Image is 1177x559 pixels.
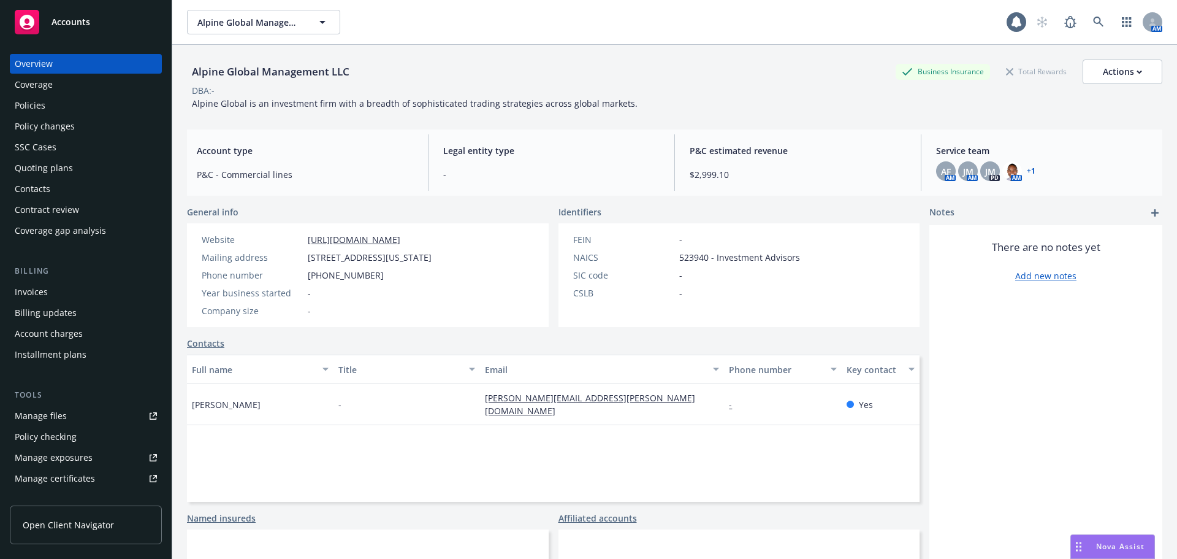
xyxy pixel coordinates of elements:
a: Contract review [10,200,162,220]
button: Key contact [842,355,920,384]
span: Legal entity type [443,144,660,157]
div: Manage files [15,406,67,426]
button: Alpine Global Management LLC [187,10,340,34]
div: Account charges [15,324,83,344]
div: Policy changes [15,117,75,136]
a: +1 [1027,168,1035,175]
a: Search [1086,10,1111,34]
a: Policy changes [10,117,162,136]
span: JM [985,165,996,178]
div: Installment plans [15,345,86,364]
a: Named insureds [187,512,256,525]
span: - [443,168,660,181]
div: Total Rewards [1000,64,1073,79]
span: Alpine Global is an investment firm with a breadth of sophisticated trading strategies across glo... [192,98,638,109]
a: Invoices [10,282,162,302]
button: Full name [187,355,333,384]
span: Yes [859,398,873,411]
span: - [679,233,682,246]
span: Manage exposures [10,448,162,468]
span: 523940 - Investment Advisors [679,251,800,264]
a: Account charges [10,324,162,344]
span: JM [963,165,973,178]
a: Manage certificates [10,469,162,488]
span: $2,999.10 [690,168,906,181]
span: - [308,287,311,299]
div: Phone number [729,363,823,376]
div: Invoices [15,282,48,302]
a: Coverage [10,75,162,94]
a: add [1148,206,1162,220]
div: Actions [1103,60,1142,83]
a: Manage files [10,406,162,426]
span: - [679,269,682,282]
a: Contacts [10,179,162,199]
a: Contacts [187,337,224,350]
div: Overview [15,54,53,74]
a: Manage claims [10,490,162,509]
div: Mailing address [202,251,303,264]
div: Contract review [15,200,79,220]
span: Accounts [51,17,90,27]
div: Quoting plans [15,158,73,178]
div: DBA: - [192,84,215,97]
span: Identifiers [558,206,601,218]
span: Nova Assist [1096,541,1145,552]
a: Quoting plans [10,158,162,178]
div: CSLB [573,287,674,299]
div: Company size [202,304,303,317]
button: Email [480,355,724,384]
div: Drag to move [1071,535,1086,558]
span: AF [941,165,951,178]
button: Actions [1083,60,1162,84]
span: P&C estimated revenue [690,144,906,157]
div: SIC code [573,269,674,282]
a: Affiliated accounts [558,512,637,525]
a: Overview [10,54,162,74]
div: Coverage gap analysis [15,221,106,241]
div: Manage claims [15,490,77,509]
a: [PERSON_NAME][EMAIL_ADDRESS][PERSON_NAME][DOMAIN_NAME] [485,392,695,417]
a: Policy checking [10,427,162,447]
a: Installment plans [10,345,162,364]
a: Billing updates [10,303,162,323]
span: There are no notes yet [992,240,1100,255]
div: NAICS [573,251,674,264]
div: Website [202,233,303,246]
a: Accounts [10,5,162,39]
span: Account type [197,144,413,157]
button: Phone number [724,355,841,384]
span: [PERSON_NAME] [192,398,261,411]
span: P&C - Commercial lines [197,168,413,181]
div: Title [338,363,462,376]
div: Contacts [15,179,50,199]
a: Report a Bug [1058,10,1083,34]
a: SSC Cases [10,137,162,157]
div: Tools [10,389,162,401]
span: - [338,398,341,411]
div: Policies [15,96,45,115]
a: [URL][DOMAIN_NAME] [308,234,400,245]
div: Coverage [15,75,53,94]
button: Nova Assist [1070,534,1155,559]
div: Key contact [847,363,901,376]
div: Billing [10,265,162,277]
span: Notes [929,206,954,220]
a: Start snowing [1030,10,1054,34]
a: Policies [10,96,162,115]
div: SSC Cases [15,137,56,157]
div: Year business started [202,287,303,299]
span: [PHONE_NUMBER] [308,269,384,282]
div: Manage exposures [15,448,93,468]
span: Alpine Global Management LLC [197,16,303,29]
div: Business Insurance [896,64,990,79]
a: Switch app [1114,10,1139,34]
a: Coverage gap analysis [10,221,162,241]
div: Phone number [202,269,303,282]
img: photo [1002,161,1022,181]
span: Open Client Navigator [23,519,114,531]
div: Manage certificates [15,469,95,488]
div: Email [485,363,706,376]
a: - [729,399,742,411]
span: - [679,287,682,299]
